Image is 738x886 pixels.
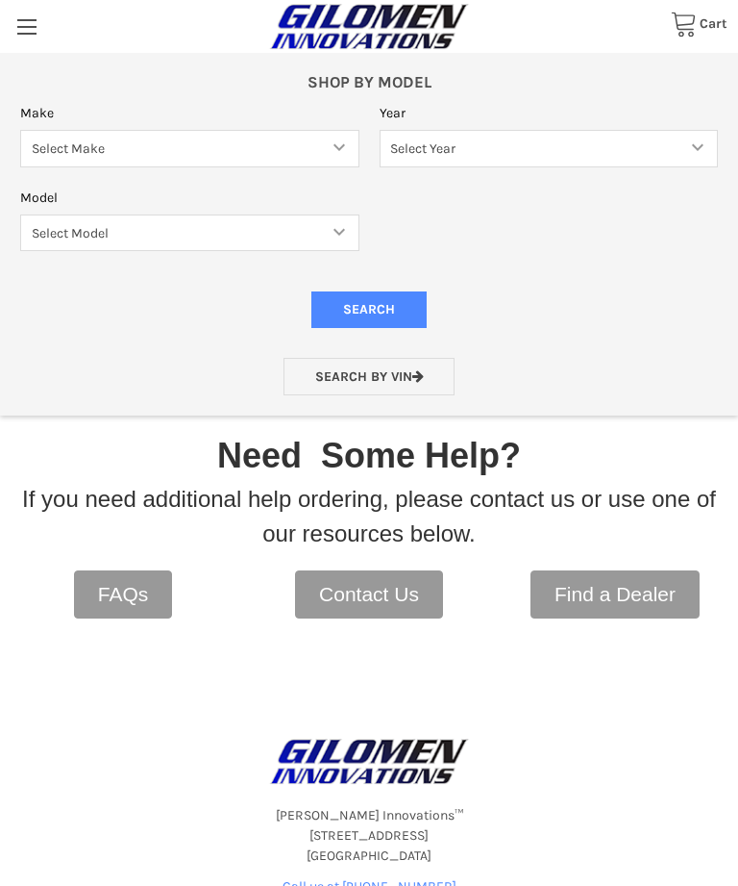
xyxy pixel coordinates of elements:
input: Search [311,291,427,328]
p: SHOP BY MODEL [20,73,718,93]
a: GILOMEN INNOVATIONS [15,738,723,785]
p: Need Some Help? [217,430,521,482]
label: Year [380,103,719,123]
img: GILOMEN INNOVATIONS [265,738,473,785]
img: GILOMEN INNOVATIONS [265,3,473,50]
a: Search by VIN [283,358,455,395]
a: Find a Dealer [530,570,700,619]
span: Cart [700,15,727,32]
a: FAQs [74,570,173,619]
label: Make [20,103,359,123]
label: Model [20,188,359,208]
a: Contact Us [295,570,443,619]
a: Cart [660,13,738,38]
span: Toggle menu [17,26,37,28]
p: If you need additional help ordering, please contact us or use one of our resources below. [11,482,728,551]
address: [PERSON_NAME] Innovations™ [STREET_ADDRESS] [GEOGRAPHIC_DATA] [15,805,723,866]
